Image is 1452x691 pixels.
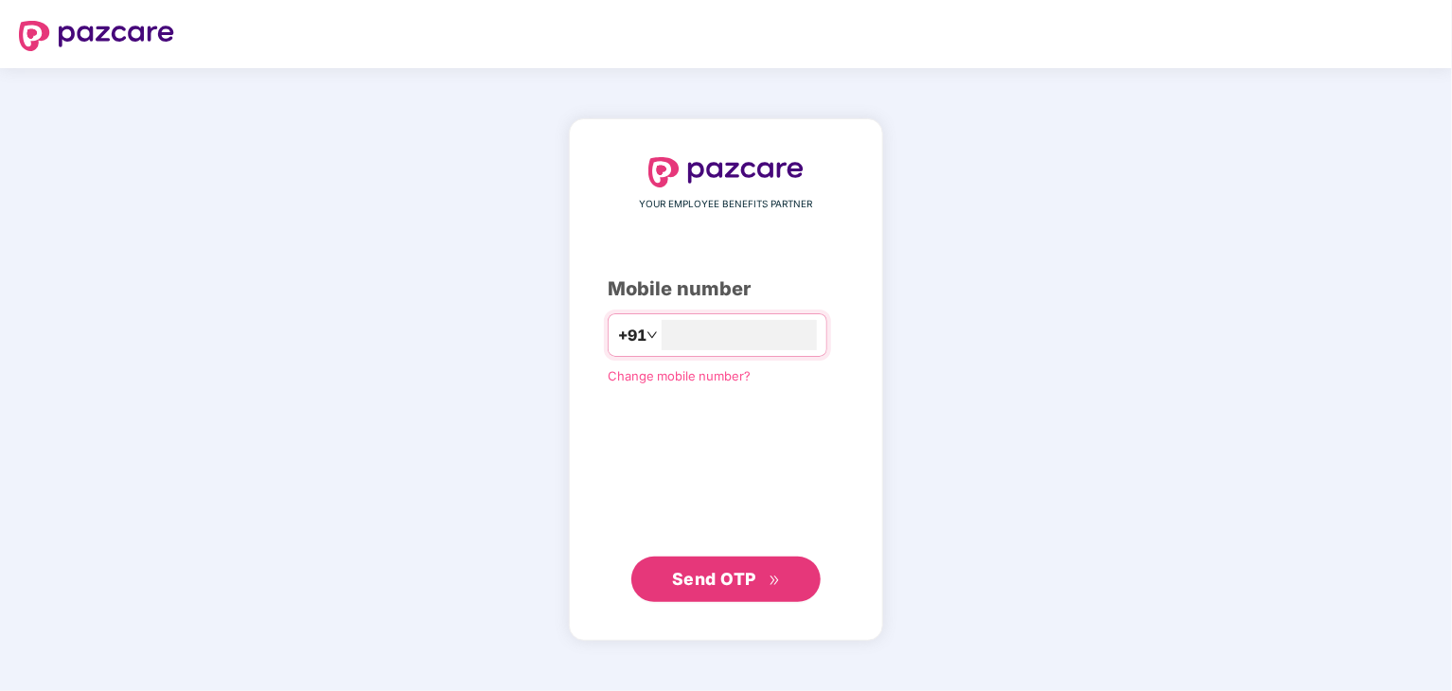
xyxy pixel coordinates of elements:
[19,21,174,51] img: logo
[672,569,756,589] span: Send OTP
[640,197,813,212] span: YOUR EMPLOYEE BENEFITS PARTNER
[646,329,658,341] span: down
[608,275,844,304] div: Mobile number
[618,324,646,347] span: +91
[648,157,804,187] img: logo
[608,368,751,383] a: Change mobile number?
[631,557,821,602] button: Send OTPdouble-right
[769,575,781,587] span: double-right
